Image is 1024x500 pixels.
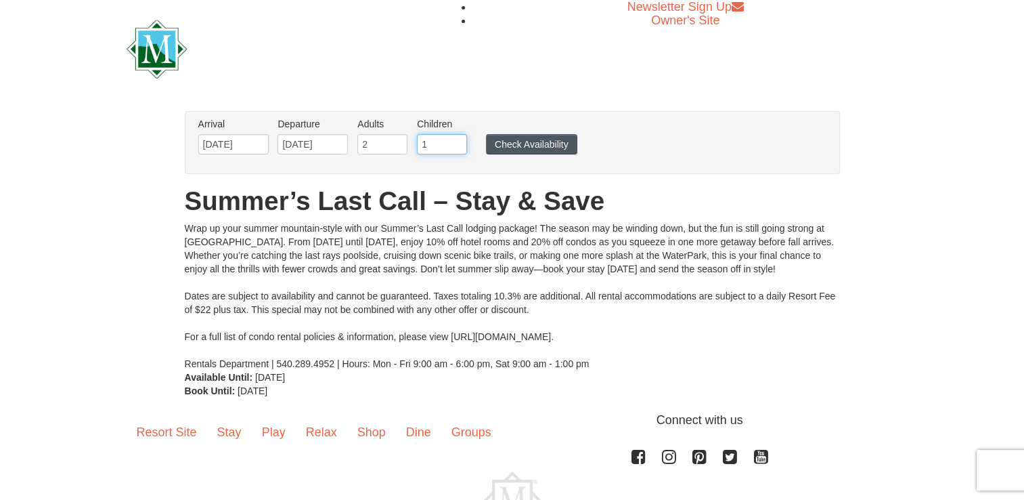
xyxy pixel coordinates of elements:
[396,411,441,453] a: Dine
[296,411,347,453] a: Relax
[127,411,207,453] a: Resort Site
[357,117,407,131] label: Adults
[255,372,285,383] span: [DATE]
[252,411,296,453] a: Play
[238,386,267,396] span: [DATE]
[127,411,898,430] p: Connect with us
[277,117,348,131] label: Departure
[185,188,840,215] h1: Summer’s Last Call – Stay & Save
[441,411,502,453] a: Groups
[185,372,253,383] strong: Available Until:
[486,134,577,154] button: Check Availability
[207,411,252,453] a: Stay
[651,14,719,27] a: Owner's Site
[127,20,437,79] img: Massanutten Resort Logo
[198,117,269,131] label: Arrival
[347,411,396,453] a: Shop
[185,386,236,396] strong: Book Until:
[127,31,437,63] a: Massanutten Resort
[417,117,467,131] label: Children
[185,222,840,371] div: Wrap up your summer mountain-style with our Summer’s Last Call lodging package! The season may be...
